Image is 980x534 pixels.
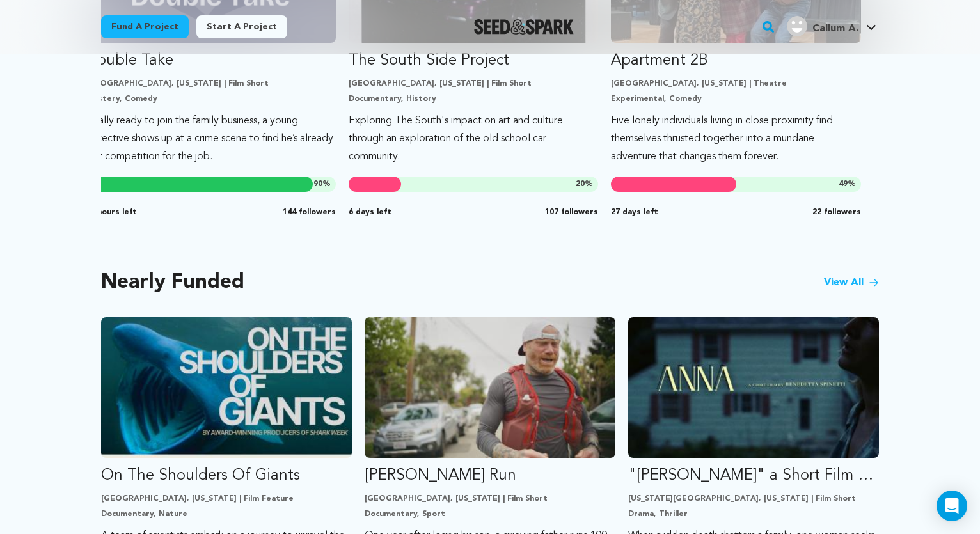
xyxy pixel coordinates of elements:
[611,94,861,104] p: Experimental, Comedy
[474,19,574,35] a: Seed&Spark Homepage
[611,51,861,71] p: Apartment 2B
[349,207,391,217] span: 6 days left
[349,79,599,89] p: [GEOGRAPHIC_DATA], [US_STATE] | Film Short
[101,509,352,519] p: Documentary, Nature
[937,491,967,521] div: Open Intercom Messenger
[349,112,599,166] p: Exploring The South's impact on art and culture through an exploration of the old school car comm...
[313,180,322,188] span: 90
[812,24,858,34] span: Callum A.
[784,13,879,36] a: Callum A.'s Profile
[576,179,593,189] span: %
[349,94,599,104] p: Documentary, History
[101,466,352,486] p: On The Shoulders Of Giants
[812,207,861,217] span: 22 followers
[86,94,336,104] p: Mystery, Comedy
[349,51,599,71] p: The South Side Project
[611,207,658,217] span: 27 days left
[787,16,807,36] img: user.png
[576,180,585,188] span: 20
[101,274,244,292] h2: Nearly Funded
[365,494,615,504] p: [GEOGRAPHIC_DATA], [US_STATE] | Film Short
[611,112,861,166] p: Five lonely individuals living in close proximity find themselves thrusted together into a mundan...
[86,112,336,166] p: Finally ready to join the family business, a young detective shows up at a crime scene to find he...
[839,179,856,189] span: %
[787,16,858,36] div: Callum A.'s Profile
[784,13,879,40] span: Callum A.'s Profile
[839,180,848,188] span: 49
[86,79,336,89] p: [GEOGRAPHIC_DATA], [US_STATE] | Film Short
[545,207,598,217] span: 107 followers
[101,494,352,504] p: [GEOGRAPHIC_DATA], [US_STATE] | Film Feature
[101,15,189,38] a: Fund a project
[611,79,861,89] p: [GEOGRAPHIC_DATA], [US_STATE] | Theatre
[365,466,615,486] p: [PERSON_NAME] Run
[313,179,331,189] span: %
[283,207,336,217] span: 144 followers
[196,15,287,38] a: Start a project
[365,509,615,519] p: Documentary, Sport
[86,207,137,217] span: 14 hours left
[628,494,879,504] p: [US_STATE][GEOGRAPHIC_DATA], [US_STATE] | Film Short
[474,19,574,35] img: Seed&Spark Logo Dark Mode
[628,466,879,486] p: "[PERSON_NAME]" a Short Film by [PERSON_NAME]
[86,51,336,71] p: Double Take
[824,275,879,290] a: View All
[628,509,879,519] p: Drama, Thriller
